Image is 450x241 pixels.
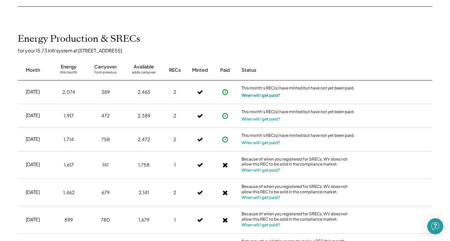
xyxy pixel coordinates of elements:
div: This month's REC(s) have minted but have not yet been paid. [242,109,355,116]
div: Status [242,67,355,73]
button: When will I get paid? [242,140,281,146]
div: 472 [102,112,110,119]
button: Payment approved, but not yet initiated. [220,215,230,225]
div: 1,714 [64,136,74,143]
div: [DATE] [26,112,40,119]
div: 2,472 [138,136,150,143]
button: Payment approved, but not yet initiated. [220,111,230,121]
div: 2,141 [139,189,149,196]
div: 2,463 [138,89,150,95]
div: Carryover [94,63,117,70]
div: 389 [101,89,110,95]
h2: Energy Production & SRECs [18,33,141,45]
div: 758 [101,136,110,143]
div: Minted [192,67,208,73]
button: When will I get paid? [242,92,281,99]
div: 1,462 [63,189,74,196]
div: [DATE] [26,88,40,95]
div: 1,679 [139,217,150,223]
div: 141 [103,162,109,168]
div: 2 [174,112,176,119]
div: for your 15.73 kW system at [STREET_ADDRESS] [18,47,439,53]
div: RECs [169,67,181,73]
div: 2,389 [138,112,150,119]
div: Because of when you registered for SRECs, WV does not allow this REC to be sold in the compliance... [242,184,355,194]
div: 2 [174,136,176,143]
div: 1,617 [64,162,74,168]
div: Open Intercom Messenger [427,218,443,234]
button: When will I get paid? [242,116,281,123]
button: Payment approved, but not yet initiated. [220,188,230,198]
button: When will I get paid? [242,222,281,228]
div: 679 [102,189,110,196]
div: 1,917 [64,112,74,119]
div: 1 [174,217,176,223]
div: Available [134,63,154,70]
div: from previous [95,70,117,77]
div: This month's REC(s) have minted but have not yet been paid. [242,133,355,140]
div: 2 [174,189,176,196]
div: 899 [65,217,73,223]
div: 1,758 [138,162,150,168]
div: This month's REC(s) have minted but have not yet been paid. [242,85,355,92]
div: [DATE] [26,189,40,196]
div: Because of when you registered for SRECs, WV does not allow this REC to be sold in the compliance... [242,211,355,222]
div: Because of when you registered for SRECs, WV does not allow this REC to be sold in the compliance... [242,157,355,167]
div: Paid [220,67,230,73]
button: When will I get paid? [242,194,281,201]
div: 780 [101,217,110,223]
div: [DATE] [26,136,40,143]
div: Energy [61,63,77,70]
div: adds carryover [132,70,156,77]
div: Month [26,67,40,73]
button: Payment approved, but not yet initiated. [220,87,230,97]
div: [DATE] [26,161,40,168]
button: When will I get paid? [242,167,281,174]
div: 2,074 [62,89,75,95]
div: this month [60,70,78,77]
div: 2 [174,89,176,95]
div: [DATE] [26,216,40,223]
button: Payment approved, but not yet initiated. [220,160,230,170]
div: 1 [174,162,176,168]
button: Payment approved, but not yet initiated. [220,135,230,145]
